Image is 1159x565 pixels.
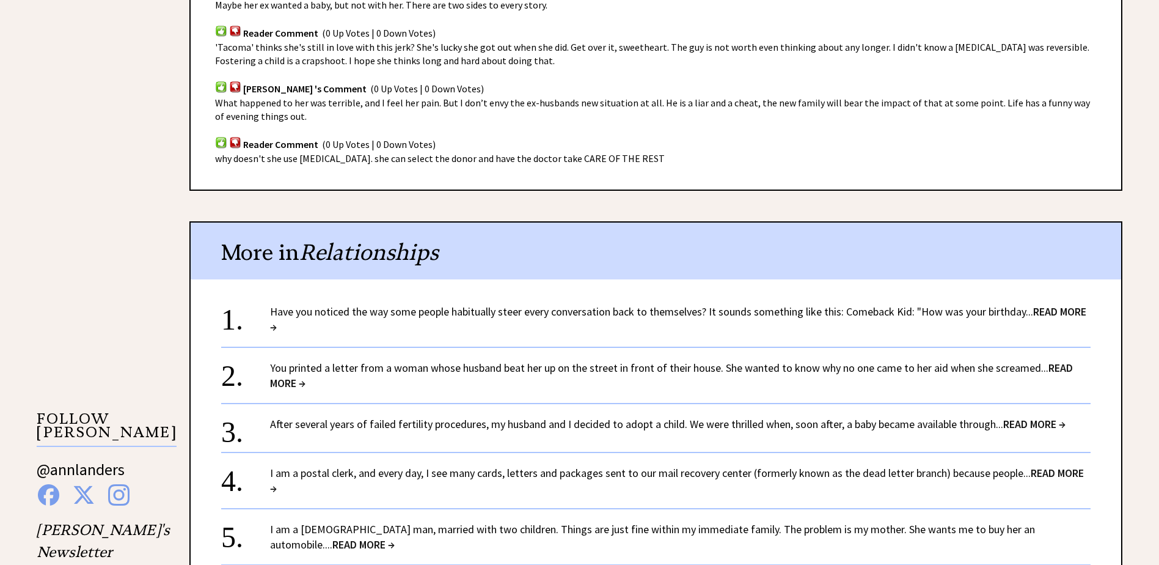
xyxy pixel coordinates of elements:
div: 5. [221,522,270,544]
div: 4. [221,465,270,488]
span: [PERSON_NAME] 's Comment [243,83,367,95]
img: votdown.png [229,136,241,148]
span: (0 Up Votes | 0 Down Votes) [322,27,436,39]
span: READ MORE → [1003,417,1066,431]
img: instagram%20blue.png [108,484,130,506]
p: FOLLOW [PERSON_NAME] [37,412,177,447]
span: READ MORE → [270,466,1084,495]
img: facebook%20blue.png [38,484,59,506]
div: 3. [221,416,270,439]
div: 2. [221,360,270,383]
a: Have you noticed the way some people habitually steer every conversation back to themselves? It s... [270,305,1086,334]
span: Relationships [299,238,439,266]
a: @annlanders [37,459,125,492]
a: You printed a letter from a woman whose husband beat her up on the street in front of their house... [270,361,1073,390]
span: READ MORE → [332,537,395,552]
a: I am a postal clerk, and every day, I see many cards, letters and packages sent to our mail recov... [270,466,1084,495]
span: (0 Up Votes | 0 Down Votes) [370,83,484,95]
span: READ MORE → [270,361,1073,390]
span: Reader Comment [243,139,318,151]
div: More in [191,223,1121,279]
span: 'Tacoma' thinks she's still in love with this jerk? She's lucky she got out when she did. Get ove... [215,41,1089,67]
span: (0 Up Votes | 0 Down Votes) [322,139,436,151]
a: After several years of failed fertility procedures, my husband and I decided to adopt a child. We... [270,417,1066,431]
img: votdown.png [229,81,241,92]
span: why doesn't she use [MEDICAL_DATA]. she can select the donor and have the doctor take CARE OF THE... [215,152,665,164]
span: What happened to her was terrible, and I feel her pain. But I don’t envy the ex-husbands new situ... [215,97,1090,122]
span: READ MORE → [270,305,1086,334]
img: votdown.png [229,25,241,37]
img: votup.png [215,136,227,148]
img: votup.png [215,25,227,37]
img: votup.png [215,81,227,92]
div: 1. [221,304,270,327]
a: I am a [DEMOGRAPHIC_DATA] man, married with two children. Things are just fine within my immediat... [270,522,1035,552]
img: x%20blue.png [73,484,95,506]
span: Reader Comment [243,27,318,39]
